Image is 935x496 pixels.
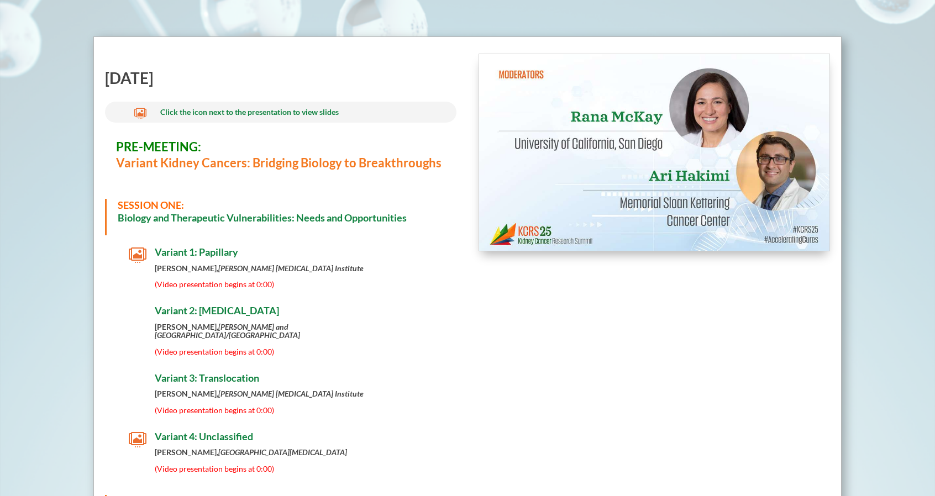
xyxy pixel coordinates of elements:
[155,447,347,457] strong: [PERSON_NAME],
[218,263,364,273] em: [PERSON_NAME] [MEDICAL_DATA] Institute
[155,322,300,340] strong: [PERSON_NAME],
[155,279,274,289] span: (Video presentation begins at 0:00)
[160,107,339,117] span: Click the icon next to the presentation to view slides
[479,54,829,251] img: 4 - McKay & Hakimi
[118,212,407,224] strong: Biology and Therapeutic Vulnerabilities: Needs and Opportunities
[218,389,364,398] em: [PERSON_NAME] [MEDICAL_DATA] Institute
[129,431,146,448] span: 
[155,347,274,356] span: (Video presentation begins at 0:00)
[134,107,146,119] span: 
[155,246,238,258] span: Variant 1: Papillary
[155,372,259,384] span: Variant 3: Translocation
[155,322,300,340] em: [PERSON_NAME] and [GEOGRAPHIC_DATA]/[GEOGRAPHIC_DATA]
[129,305,146,323] span: 
[155,405,274,415] span: (Video presentation begins at 0:00)
[129,372,146,390] span: 
[116,139,201,154] span: PRE-MEETING:
[105,70,456,91] h2: [DATE]
[155,389,364,398] strong: [PERSON_NAME],
[118,199,184,211] span: SESSION ONE:
[155,263,364,273] strong: [PERSON_NAME],
[116,139,445,176] h3: Variant Kidney Cancers: Bridging Biology to Breakthroughs
[155,464,274,473] span: (Video presentation begins at 0:00)
[155,304,279,316] span: Variant 2: [MEDICAL_DATA]
[218,447,347,457] em: [GEOGRAPHIC_DATA][MEDICAL_DATA]
[129,246,146,264] span: 
[155,430,253,442] span: Variant 4: Unclassified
